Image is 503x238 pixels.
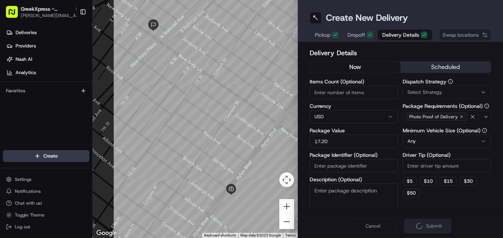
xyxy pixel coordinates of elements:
[484,103,489,109] button: Package Requirements (Optional)
[347,31,365,39] span: Dropoff
[403,79,491,84] label: Dispatch Strategy
[16,56,32,63] span: Nash AI
[403,177,417,186] button: $5
[7,146,13,152] div: 📗
[403,86,491,99] button: Select Strategy
[310,48,491,58] h2: Delivery Details
[407,89,442,96] span: Select Strategy
[285,233,296,237] a: Terms (opens in new tab)
[448,79,453,84] button: Dispatch Strategy
[60,143,122,156] a: 💻API Documentation
[310,103,398,109] label: Currency
[3,174,89,185] button: Settings
[403,152,491,158] label: Driver Tip (Optional)
[310,62,400,73] button: now
[3,85,89,97] div: Favorites
[3,186,89,196] button: Notifications
[7,96,50,102] div: Past conversations
[440,177,457,186] button: $15
[74,164,90,169] span: Pylon
[94,228,119,238] img: Google
[310,86,398,99] input: Enter number of items
[16,43,36,49] span: Providers
[15,212,44,218] span: Toggle Theme
[16,69,36,76] span: Analytics
[56,115,58,121] span: •
[60,115,75,121] span: [DATE]
[4,143,60,156] a: 📗Knowledge Base
[403,110,491,123] button: Photo Proof of Delivery
[403,128,491,133] label: Minimum Vehicle Size (Optional)
[409,114,458,120] span: Photo Proof of Delivery
[52,163,90,169] a: Powered byPylon
[204,233,236,238] button: Keyboard shortcuts
[3,67,92,79] a: Analytics
[3,210,89,220] button: Toggle Theme
[15,188,41,194] span: Notifications
[25,71,121,78] div: Start new chat
[310,79,398,84] label: Items Count (Optional)
[240,233,281,237] span: Map data ©2025 Google
[16,29,37,36] span: Deliveries
[94,228,119,238] a: Open this area in Google Maps (opens a new window)
[403,103,491,109] label: Package Requirements (Optional)
[63,146,69,152] div: 💻
[15,224,30,230] span: Log out
[3,27,92,39] a: Deliveries
[382,31,419,39] span: Delivery Details
[21,13,80,19] button: [PERSON_NAME][EMAIL_ADDRESS][DOMAIN_NAME]
[126,73,135,82] button: Start new chat
[420,177,437,186] button: $10
[460,177,477,186] button: $30
[3,222,89,232] button: Log out
[279,214,294,229] button: Zoom out
[7,30,135,42] p: Welcome 👋
[403,189,420,198] button: $50
[7,71,21,84] img: 1736555255976-a54dd68f-1ca7-489b-9aae-adbdc363a1c4
[23,115,54,121] span: Regen Pajulas
[19,48,122,56] input: Clear
[279,199,294,214] button: Zoom in
[21,5,72,13] button: GreekXpress - [GEOGRAPHIC_DATA]
[3,150,89,162] button: Create
[15,146,57,153] span: Knowledge Base
[25,78,94,84] div: We're available if you need us!
[3,40,92,52] a: Providers
[15,176,31,182] span: Settings
[115,95,135,104] button: See all
[326,12,408,24] h1: Create New Delivery
[3,3,77,21] button: GreekXpress - [GEOGRAPHIC_DATA][PERSON_NAME][EMAIL_ADDRESS][DOMAIN_NAME]
[403,159,491,172] input: Enter driver tip amount
[310,159,398,172] input: Enter package identifier
[7,7,22,22] img: Nash
[3,198,89,208] button: Chat with us!
[310,135,398,148] input: Enter package value
[310,177,398,182] label: Description (Optional)
[482,128,487,133] button: Minimum Vehicle Size (Optional)
[70,146,119,153] span: API Documentation
[7,108,19,120] img: Regen Pajulas
[315,31,330,39] span: Pickup
[43,153,58,159] span: Create
[279,172,294,187] button: Map camera controls
[15,115,21,121] img: 1736555255976-a54dd68f-1ca7-489b-9aae-adbdc363a1c4
[400,62,491,73] button: scheduled
[15,200,42,206] span: Chat with us!
[3,53,92,65] a: Nash AI
[310,152,398,158] label: Package Identifier (Optional)
[310,128,398,133] label: Package Value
